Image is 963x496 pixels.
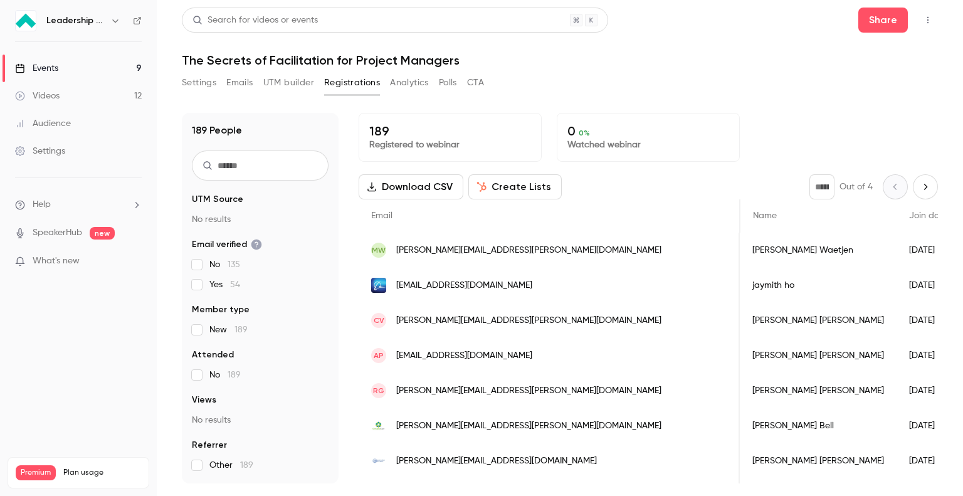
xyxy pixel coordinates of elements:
p: 189 [369,124,531,139]
div: Settings [15,145,65,157]
p: Registered to webinar [369,139,531,151]
span: 189 [228,371,241,379]
span: MW [372,245,386,256]
button: Analytics [390,73,429,93]
section: facet-groups [192,193,329,472]
h1: The Secrets of Facilitation for Project Managers [182,53,938,68]
span: Help [33,198,51,211]
span: AP [374,350,384,361]
div: [DATE] [897,373,960,408]
img: boeing.com [371,278,386,293]
span: 189 [234,325,248,334]
iframe: Noticeable Trigger [127,256,142,267]
span: No [209,258,240,271]
span: Email [371,211,392,220]
span: Name [753,211,777,220]
div: [DATE] [897,408,960,443]
p: No results [192,213,329,226]
div: [PERSON_NAME] Waetjen [740,233,897,268]
div: [DATE] [897,268,960,303]
span: UTM Source [192,193,243,206]
span: Premium [16,465,56,480]
span: [PERSON_NAME][EMAIL_ADDRESS][PERSON_NAME][DOMAIN_NAME] [396,244,661,257]
span: Join date [909,211,948,220]
div: [PERSON_NAME] [PERSON_NAME] [740,338,897,373]
button: Settings [182,73,216,93]
button: Next page [913,174,938,199]
p: 0 [567,124,729,139]
span: Other [209,459,253,472]
h1: 189 People [192,123,242,138]
p: Watched webinar [567,139,729,151]
h6: Leadership Strategies - 2025 Webinars [46,14,105,27]
button: UTM builder [263,73,314,93]
img: Leadership Strategies - 2025 Webinars [16,11,36,31]
span: No [209,369,241,381]
div: [DATE] [897,443,960,478]
button: Emails [226,73,253,93]
span: Yes [209,278,240,291]
button: Polls [439,73,457,93]
a: SpeakerHub [33,226,82,240]
button: Share [858,8,908,33]
span: Email verified [192,238,262,251]
span: RG [373,385,384,396]
span: [PERSON_NAME][EMAIL_ADDRESS][PERSON_NAME][DOMAIN_NAME] [396,314,661,327]
div: Videos [15,90,60,102]
span: [PERSON_NAME][EMAIL_ADDRESS][PERSON_NAME][DOMAIN_NAME] [396,384,661,398]
div: [PERSON_NAME] [PERSON_NAME] [740,373,897,408]
button: Download CSV [359,174,463,199]
div: jaymith ho [740,268,897,303]
img: christianacare.org [371,418,386,433]
div: [DATE] [897,338,960,373]
div: [PERSON_NAME] [PERSON_NAME] [740,303,897,338]
button: CTA [467,73,484,93]
span: Attended [192,349,234,361]
span: 135 [228,260,240,269]
p: Out of 4 [839,181,873,193]
div: Events [15,62,58,75]
span: Member type [192,303,250,316]
img: compensationconnections.com [371,453,386,468]
span: [EMAIL_ADDRESS][DOMAIN_NAME] [396,279,532,292]
div: [PERSON_NAME] Bell [740,408,897,443]
span: cV [374,315,384,326]
span: 0 % [579,129,590,137]
span: What's new [33,255,80,268]
span: 54 [230,280,240,289]
div: Audience [15,117,71,130]
span: Plan usage [63,468,141,478]
span: [PERSON_NAME][EMAIL_ADDRESS][PERSON_NAME][DOMAIN_NAME] [396,419,661,433]
span: [EMAIL_ADDRESS][DOMAIN_NAME] [396,349,532,362]
button: Registrations [324,73,380,93]
span: new [90,227,115,240]
li: help-dropdown-opener [15,198,142,211]
span: [PERSON_NAME][EMAIL_ADDRESS][DOMAIN_NAME] [396,455,597,468]
span: Referrer [192,439,227,451]
span: Views [192,394,216,406]
div: [DATE] [897,303,960,338]
span: New [209,324,248,336]
div: [DATE] [897,233,960,268]
p: No results [192,414,329,426]
span: 189 [240,461,253,470]
div: [PERSON_NAME] [PERSON_NAME] [740,443,897,478]
div: Search for videos or events [192,14,318,27]
button: Create Lists [468,174,562,199]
